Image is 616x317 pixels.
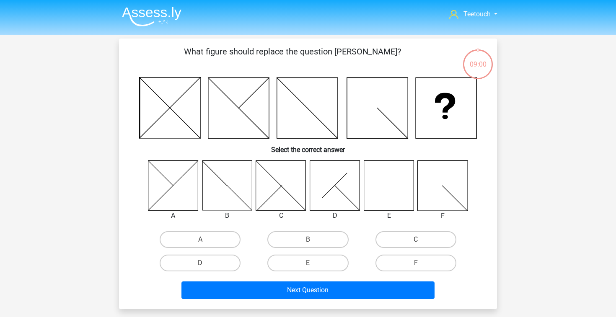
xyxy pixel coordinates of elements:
label: D [160,255,241,271]
div: C [249,211,313,221]
span: Teetouch [463,10,491,18]
div: 09:00 [462,49,494,70]
h6: Select the correct answer [132,139,484,154]
div: F [411,211,474,221]
label: C [375,231,456,248]
div: D [303,211,367,221]
div: A [142,211,205,221]
div: E [357,211,421,221]
label: F [375,255,456,271]
label: E [267,255,348,271]
p: What figure should replace the question [PERSON_NAME]? [132,45,452,70]
div: B [196,211,259,221]
button: Next Question [181,281,435,299]
img: Assessly [122,7,181,26]
label: A [160,231,241,248]
a: Teetouch [446,9,501,19]
label: B [267,231,348,248]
